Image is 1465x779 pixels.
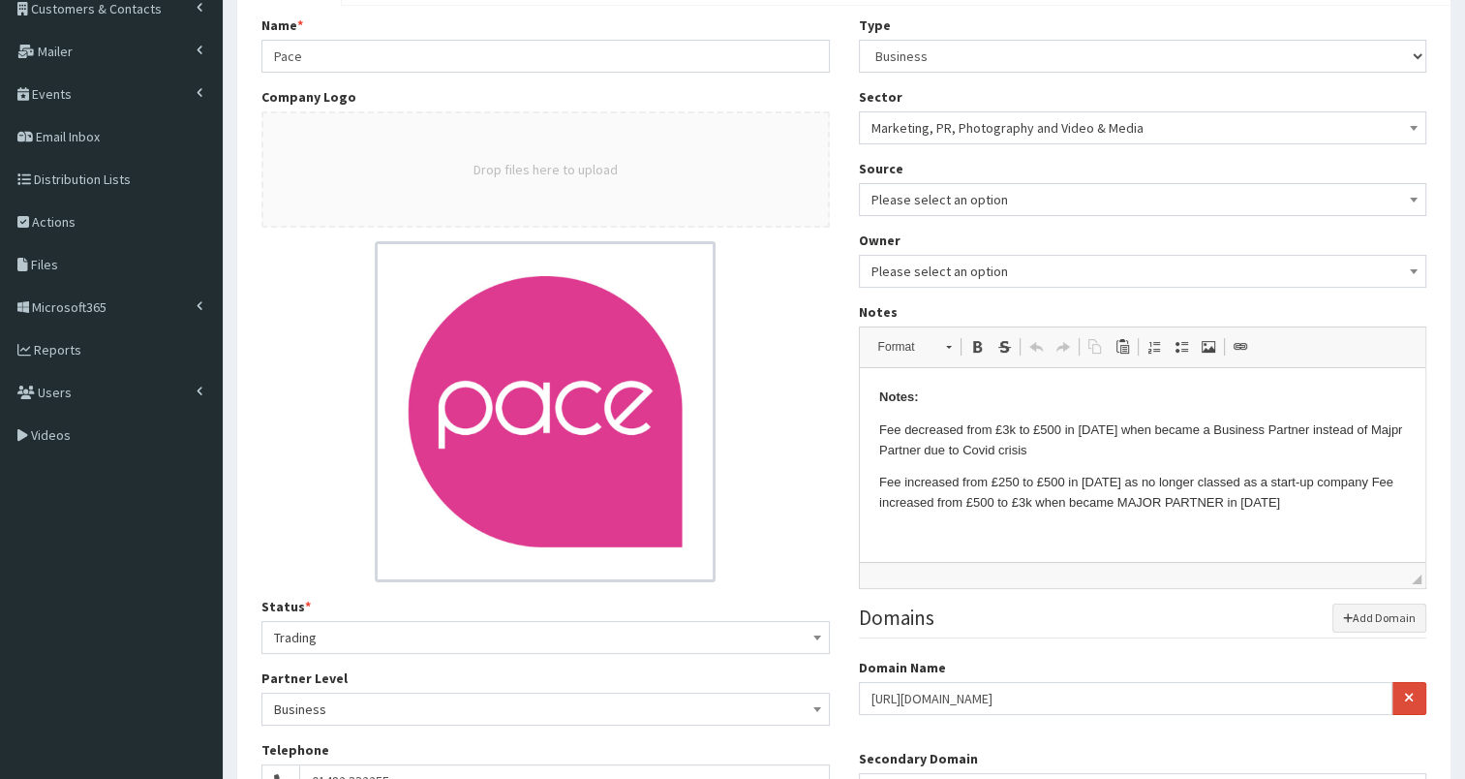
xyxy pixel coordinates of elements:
[261,597,311,616] label: Status
[32,213,76,231] span: Actions
[1141,334,1168,359] a: Insert/Remove Numbered List
[1050,334,1077,359] a: Redo (Ctrl+Y)
[859,302,898,322] label: Notes
[473,160,618,179] button: Drop files here to upload
[261,87,356,107] label: Company Logo
[261,16,303,35] label: Name
[1332,604,1427,633] button: Add Domain
[859,16,891,35] label: Type
[31,426,71,444] span: Videos
[261,621,830,654] span: Trading
[38,43,73,60] span: Mailer
[261,693,830,726] span: Business
[859,255,1427,288] span: Please select an option
[871,114,1415,141] span: Marketing, PR, Photography and Video & Media
[871,186,1415,213] span: Please select an option
[1227,334,1254,359] a: Link (Ctrl+L)
[871,258,1415,285] span: Please select an option
[34,341,81,358] span: Reports
[1082,334,1109,359] a: Copy (Ctrl+C)
[859,231,900,250] label: Owner
[1022,334,1050,359] a: Undo (Ctrl+Z)
[1412,575,1421,584] span: Drag to resize
[32,298,107,316] span: Microsoft365
[859,111,1427,144] span: Marketing, PR, Photography and Video & Media
[274,624,817,651] span: Trading
[36,128,100,145] span: Email Inbox
[34,171,131,188] span: Distribution Lists
[859,749,978,768] label: Secondary Domain
[261,669,348,688] label: Partner Level
[859,87,902,107] label: Sector
[1195,334,1222,359] a: Image
[859,183,1427,216] span: Please select an option
[859,604,1427,638] legend: Domains
[991,334,1018,359] a: Strike Through
[868,333,961,360] a: Format
[860,368,1426,562] iframe: Rich Text Editor, notes
[1109,334,1136,359] a: Paste (Ctrl+V)
[859,658,946,677] label: Domain Name
[31,256,58,273] span: Files
[1168,334,1195,359] a: Insert/Remove Bulleted List
[274,696,817,723] span: Business
[963,334,991,359] a: Bold (Ctrl+B)
[261,740,329,760] label: Telephone
[859,159,903,178] label: Source
[32,85,72,103] span: Events
[869,334,936,359] span: Format
[38,384,72,401] span: Users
